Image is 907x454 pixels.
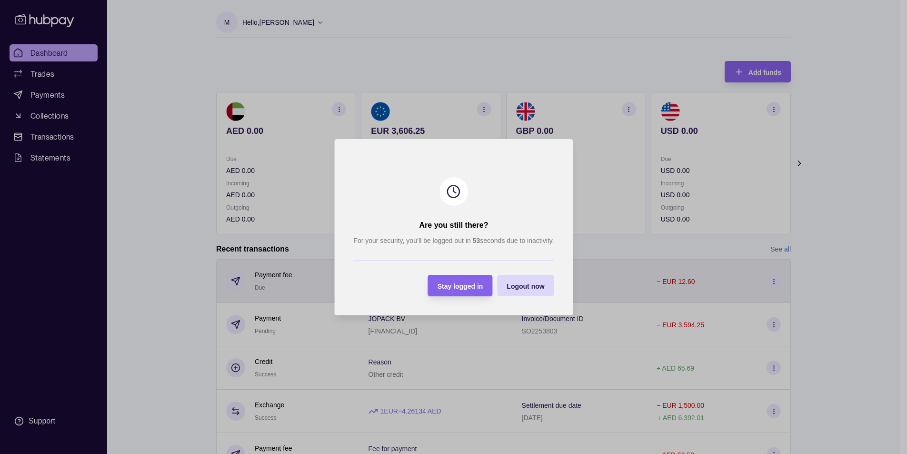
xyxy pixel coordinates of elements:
[437,282,483,290] span: Stay logged in
[353,235,554,246] p: For your security, you’ll be logged out in seconds due to inactivity.
[507,282,544,290] span: Logout now
[428,275,492,296] button: Stay logged in
[419,220,488,231] h2: Are you still there?
[497,275,554,296] button: Logout now
[472,237,480,244] strong: 53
